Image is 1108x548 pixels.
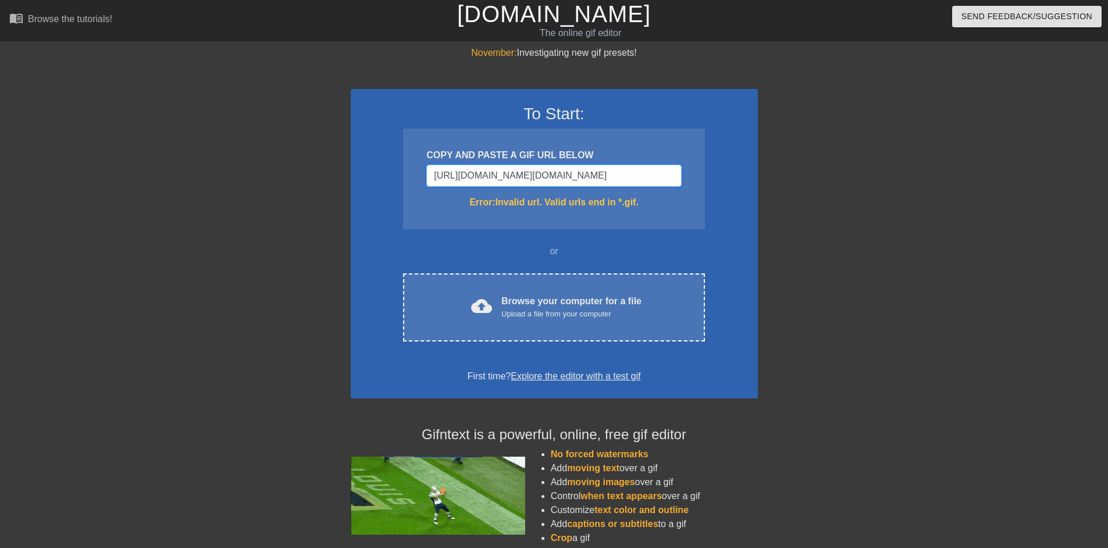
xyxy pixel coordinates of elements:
span: Crop [551,533,572,543]
img: football_small.gif [351,457,525,535]
input: Username [426,165,681,187]
li: Add over a gif [551,461,758,475]
div: Investigating new gif presets! [351,46,758,60]
li: Add over a gif [551,475,758,489]
span: text color and outline [594,505,689,515]
li: Customize [551,503,758,517]
button: Send Feedback/Suggestion [952,6,1102,27]
div: COPY AND PASTE A GIF URL BELOW [426,148,681,162]
div: Error: Invalid url. Valid urls end in *.gif. [426,195,681,209]
span: moving text [567,463,619,473]
div: or [381,244,728,258]
div: First time? [366,369,743,383]
li: a gif [551,531,758,545]
div: The online gif editor [375,26,786,40]
span: when text appears [580,491,662,501]
div: Upload a file from your computer [501,308,642,320]
a: Browse the tutorials! [9,11,112,29]
span: No forced watermarks [551,449,649,459]
li: Add to a gif [551,517,758,531]
span: November: [471,48,516,58]
span: moving images [567,477,635,487]
h3: To Start: [366,104,743,124]
span: cloud_upload [471,296,492,316]
div: Browse your computer for a file [501,294,642,320]
div: Browse the tutorials! [28,14,112,24]
span: menu_book [9,11,23,25]
h4: Gifntext is a powerful, online, free gif editor [351,426,758,443]
li: Control over a gif [551,489,758,503]
a: Explore the editor with a test gif [511,371,640,381]
span: captions or subtitles [567,519,658,529]
a: [DOMAIN_NAME] [457,1,651,27]
span: Send Feedback/Suggestion [961,9,1092,24]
